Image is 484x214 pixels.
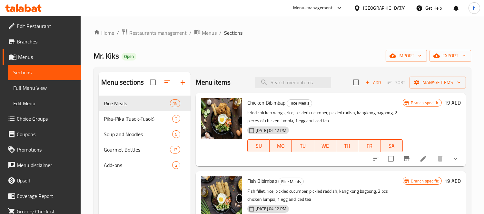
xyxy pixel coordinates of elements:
[383,141,400,151] span: SA
[104,115,172,123] span: Pika-Pika (Tusok-Tusok)
[13,99,76,107] span: Edit Menu
[122,54,136,59] span: Open
[3,142,81,157] a: Promotions
[391,52,422,60] span: import
[287,99,312,107] span: Rice Meals
[94,49,119,63] span: Mr. Kiks
[172,130,180,138] div: items
[293,4,333,12] div: Menu-management
[3,34,81,49] a: Branches
[279,178,303,185] span: Rice Meals
[201,98,242,139] img: Chicken Bibimbap
[452,155,459,163] svg: Show Choices
[170,99,180,107] div: items
[8,80,81,96] a: Full Menu View
[444,98,461,107] h6: 19 AED
[253,206,289,212] span: [DATE] 04:12 PM
[170,100,180,107] span: 15
[3,157,81,173] a: Menu disclaimer
[172,115,180,123] div: items
[17,146,76,154] span: Promotions
[94,29,114,37] a: Home
[380,139,403,152] button: SA
[250,141,267,151] span: SU
[363,78,383,88] button: Add
[104,161,172,169] span: Add-ons
[444,176,461,185] h6: 19 AED
[18,53,76,61] span: Menus
[247,176,277,186] span: Fish Bibimbap
[219,29,222,37] li: /
[448,151,463,166] button: show more
[270,139,292,152] button: MO
[247,98,285,107] span: Chicken Bibimbap
[172,161,180,169] div: items
[339,141,356,151] span: TH
[3,49,81,65] a: Menus
[17,177,76,184] span: Upsell
[386,50,427,62] button: import
[175,75,191,90] button: Add section
[94,29,471,37] nav: breadcrumb
[278,178,304,185] div: Rice Meals
[99,142,191,157] div: Gourmet Bottles13
[364,79,382,86] span: Add
[415,79,461,87] span: Manage items
[170,147,180,153] span: 13
[420,155,427,163] a: Edit menu item
[104,130,172,138] span: Soup and Noodles
[104,99,170,107] span: Rice Meals
[247,139,270,152] button: SU
[314,139,336,152] button: WE
[173,116,180,122] span: 2
[3,111,81,126] a: Choice Groups
[435,52,466,60] span: export
[294,141,311,151] span: TU
[117,29,119,37] li: /
[99,93,191,175] nav: Menu sections
[202,29,217,37] span: Menus
[129,29,187,37] span: Restaurants management
[410,77,466,88] button: Manage items
[13,69,76,76] span: Sections
[99,96,191,111] div: Rice Meals15
[363,78,383,88] span: Add item
[317,141,334,151] span: WE
[17,130,76,138] span: Coupons
[369,151,384,166] button: sort-choices
[173,131,180,137] span: 5
[146,76,160,89] span: Select all sections
[3,126,81,142] a: Coupons
[189,29,192,37] li: /
[17,38,76,45] span: Branches
[196,78,231,87] h2: Menu items
[473,5,476,12] span: h
[99,111,191,126] div: Pika-Pika (Tusok-Tusok)2
[432,151,448,166] button: delete
[272,141,289,151] span: MO
[430,50,471,62] button: export
[8,96,81,111] a: Edit Menu
[122,53,136,60] div: Open
[8,65,81,80] a: Sections
[363,5,406,12] div: [GEOGRAPHIC_DATA]
[247,187,403,203] p: Fish fillet, rice, pickled cucumber, pickled raddish, kang kong bagoong, 2 pcs chicken lumpia, 1 ...
[99,157,191,173] div: Add-ons2
[99,126,191,142] div: Soup and Noodles5
[122,29,187,37] a: Restaurants management
[224,29,242,37] span: Sections
[358,139,380,152] button: FR
[247,109,403,125] p: Fried chicken wings, rice, pickled cucumber, pickled radish, kangkong bagoong, 2 pieces of chicke...
[3,18,81,34] a: Edit Restaurant
[383,78,410,88] span: Select section first
[384,152,398,165] span: Select to update
[104,146,170,154] span: Gourmet Bottles
[408,178,441,184] span: Branch specific
[17,192,76,200] span: Coverage Report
